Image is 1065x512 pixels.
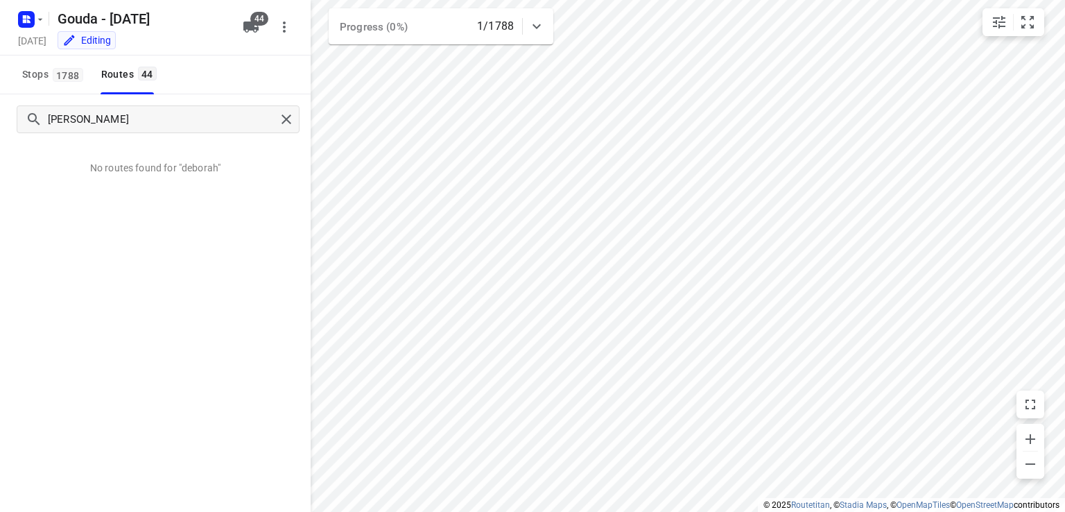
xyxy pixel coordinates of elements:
[138,67,157,80] span: 44
[982,8,1044,36] div: small contained button group
[48,109,276,130] input: Search routes
[840,500,887,510] a: Stadia Maps
[52,8,232,30] h5: Rename
[477,18,514,35] p: 1/1788
[270,13,298,41] button: More
[791,500,830,510] a: Routetitan
[237,13,265,41] button: 44
[985,8,1013,36] button: Map settings
[897,500,950,510] a: OpenMapTiles
[340,21,408,33] span: Progress (0%)
[763,500,1059,510] li: © 2025 , © , © © contributors
[90,161,220,175] p: No routes found for "deborah"
[12,33,52,49] h5: [DATE]
[62,33,111,47] div: You are currently in edit mode.
[329,8,553,44] div: Progress (0%)1/1788
[250,12,268,26] span: 44
[53,68,83,82] span: 1788
[22,66,87,83] span: Stops
[101,66,161,83] div: Routes
[1014,8,1041,36] button: Fit zoom
[956,500,1014,510] a: OpenStreetMap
